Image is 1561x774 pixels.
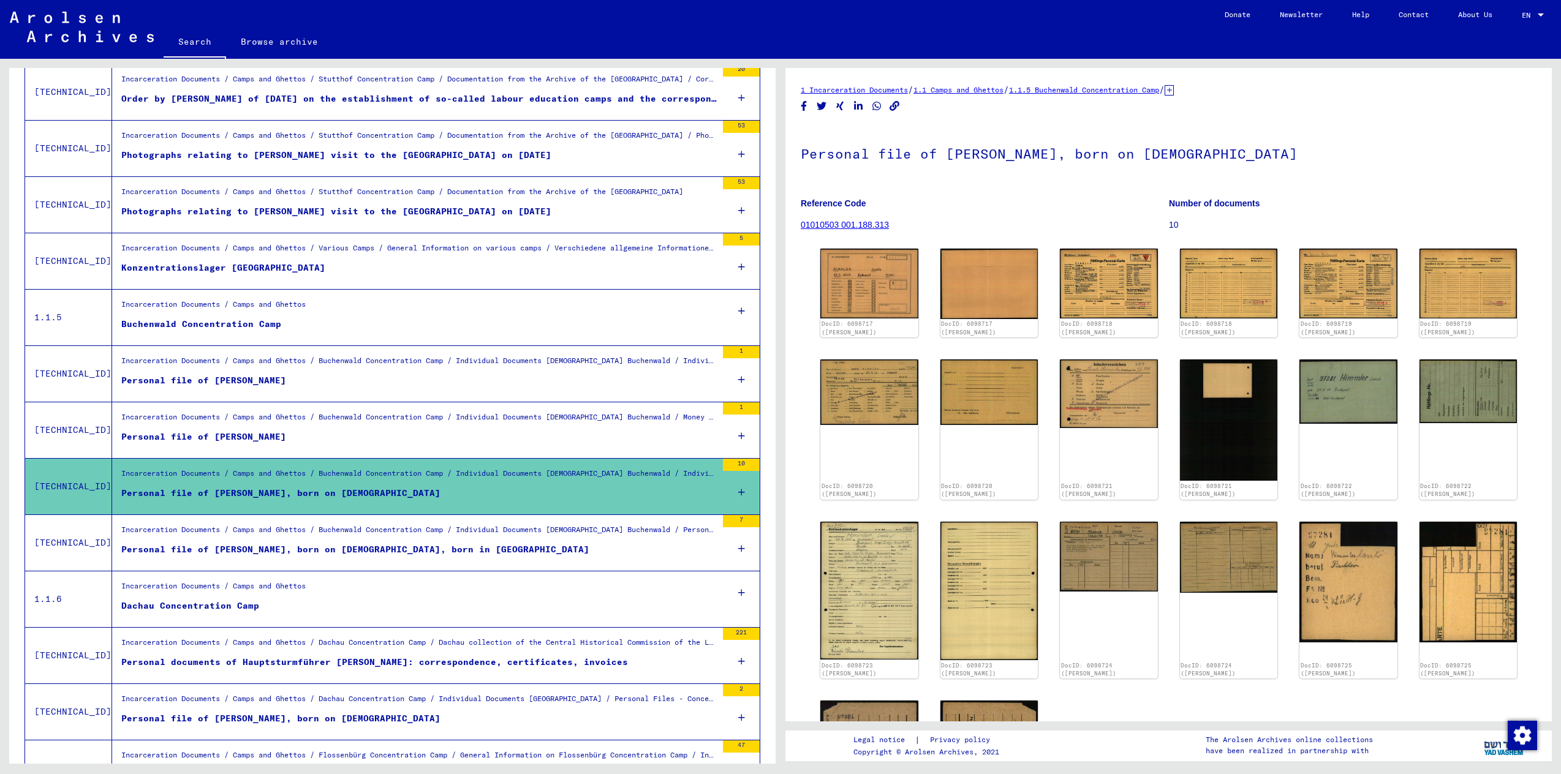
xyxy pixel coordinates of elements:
[121,637,717,654] div: Incarceration Documents / Camps and Ghettos / Dachau Concentration Camp / Dachau collection of th...
[723,121,760,133] div: 53
[121,299,306,316] div: Incarceration Documents / Camps and Ghettos
[121,487,440,500] div: Personal file of [PERSON_NAME], born on [DEMOGRAPHIC_DATA]
[25,683,112,740] td: [TECHNICAL_ID]
[121,693,717,710] div: Incarceration Documents / Camps and Ghettos / Dachau Concentration Camp / Individual Documents [G...
[121,261,325,274] div: Konzentrationslager [GEOGRAPHIC_DATA]
[801,85,908,94] a: 1 Incarceration Documents
[1180,522,1278,593] img: 002.jpg
[853,734,915,746] a: Legal notice
[1169,198,1260,208] b: Number of documents
[801,126,1536,179] h1: Personal file of [PERSON_NAME], born on [DEMOGRAPHIC_DATA]
[25,120,112,176] td: [TECHNICAL_ID]
[798,99,811,114] button: Share on Facebook
[25,458,112,514] td: [TECHNICAL_ID]
[1301,483,1356,498] a: DocID: 6098722 ([PERSON_NAME])
[1181,662,1236,677] a: DocID: 6098724 ([PERSON_NAME])
[1301,320,1356,336] a: DocID: 6098719 ([PERSON_NAME])
[1060,359,1158,428] img: 001.jpg
[25,289,112,345] td: 1.1.5
[25,627,112,683] td: [TECHNICAL_ID]
[25,514,112,571] td: [TECHNICAL_ID]
[121,374,286,387] div: Personal file of [PERSON_NAME]
[10,12,154,42] img: Arolsen_neg.svg
[1507,720,1536,750] div: Change consent
[25,345,112,402] td: [TECHNICAL_ID]
[25,571,112,627] td: 1.1.6
[1180,249,1278,318] img: 002.jpg
[1009,85,1159,94] a: 1.1.5 Buchenwald Concentration Camp
[815,99,828,114] button: Share on Twitter
[121,411,717,429] div: Incarceration Documents / Camps and Ghettos / Buchenwald Concentration Camp / Individual Document...
[1061,483,1116,498] a: DocID: 6098721 ([PERSON_NAME])
[1299,249,1397,318] img: 001.jpg
[25,233,112,289] td: [TECHNICAL_ID]
[121,468,717,485] div: Incarceration Documents / Camps and Ghettos / Buchenwald Concentration Camp / Individual Document...
[226,27,333,56] a: Browse archive
[121,318,281,331] div: Buchenwald Concentration Camp
[121,430,286,443] div: Personal file of [PERSON_NAME]
[1522,11,1535,20] span: EN
[853,746,1005,757] p: Copyright © Arolsen Archives, 2021
[1181,320,1236,336] a: DocID: 6098718 ([PERSON_NAME])
[121,750,717,767] div: Incarceration Documents / Camps and Ghettos / Flossenbürg Concentration Camp / General Informatio...
[723,233,760,246] div: 5
[820,522,918,659] img: 001.jpg
[121,580,306,598] div: Incarceration Documents / Camps and Ghettos
[941,483,996,498] a: DocID: 6098720 ([PERSON_NAME])
[834,99,847,114] button: Share on Xing
[723,740,760,753] div: 47
[920,734,1005,746] a: Privacy policy
[121,92,717,105] div: Order by [PERSON_NAME] of [DATE] on the establishment of so-called labour education camps and the...
[1420,662,1475,677] a: DocID: 6098725 ([PERSON_NAME])
[723,346,760,358] div: 1
[822,662,877,677] a: DocID: 6098723 ([PERSON_NAME])
[853,734,1005,746] div: |
[888,99,901,114] button: Copy link
[871,99,883,114] button: Share on WhatsApp
[723,628,760,640] div: 221
[121,656,628,669] div: Personal documents of Hauptsturmführer [PERSON_NAME]: correspondence, certificates, invoices
[723,64,760,77] div: 20
[1060,249,1158,318] img: 001.jpg
[1004,84,1009,95] span: /
[940,522,1038,661] img: 002.jpg
[1299,359,1397,423] img: 001.jpg
[820,359,918,425] img: 001.jpg
[820,249,918,318] img: 001.jpg
[1159,84,1165,95] span: /
[852,99,865,114] button: Share on LinkedIn
[25,176,112,233] td: [TECHNICAL_ID]
[1508,721,1537,750] img: Change consent
[121,599,259,612] div: Dachau Concentration Camp
[121,205,551,218] div: Photographs relating to [PERSON_NAME] visit to the [GEOGRAPHIC_DATA] on [DATE]
[25,64,112,120] td: [TECHNICAL_ID]
[723,515,760,527] div: 7
[1419,359,1518,423] img: 002.jpg
[941,320,996,336] a: DocID: 6098717 ([PERSON_NAME])
[1206,734,1373,745] p: The Arolsen Archives online collections
[801,198,866,208] b: Reference Code
[1180,359,1278,481] img: 002.jpg
[1419,249,1518,318] img: 002.jpg
[121,130,717,147] div: Incarceration Documents / Camps and Ghettos / Stutthof Concentration Camp / Documentation from th...
[822,483,877,498] a: DocID: 6098720 ([PERSON_NAME])
[1420,320,1475,336] a: DocID: 6098719 ([PERSON_NAME])
[121,73,717,91] div: Incarceration Documents / Camps and Ghettos / Stutthof Concentration Camp / Documentation from th...
[723,459,760,471] div: 10
[25,402,112,458] td: [TECHNICAL_ID]
[1061,662,1116,677] a: DocID: 6098724 ([PERSON_NAME])
[1060,522,1158,592] img: 001.jpg
[1420,483,1475,498] a: DocID: 6098722 ([PERSON_NAME])
[1181,483,1236,498] a: DocID: 6098721 ([PERSON_NAME])
[1169,219,1536,231] p: 10
[1301,662,1356,677] a: DocID: 6098725 ([PERSON_NAME])
[121,543,589,556] div: Personal file of [PERSON_NAME], born on [DEMOGRAPHIC_DATA], born in [GEOGRAPHIC_DATA]
[164,27,226,59] a: Search
[723,177,760,189] div: 53
[1299,522,1397,642] img: 001.jpg
[940,359,1038,425] img: 002.jpg
[908,84,913,95] span: /
[1206,745,1373,756] p: have been realized in partnership with
[121,149,551,162] div: Photographs relating to [PERSON_NAME] visit to the [GEOGRAPHIC_DATA] on [DATE]
[1061,320,1116,336] a: DocID: 6098718 ([PERSON_NAME])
